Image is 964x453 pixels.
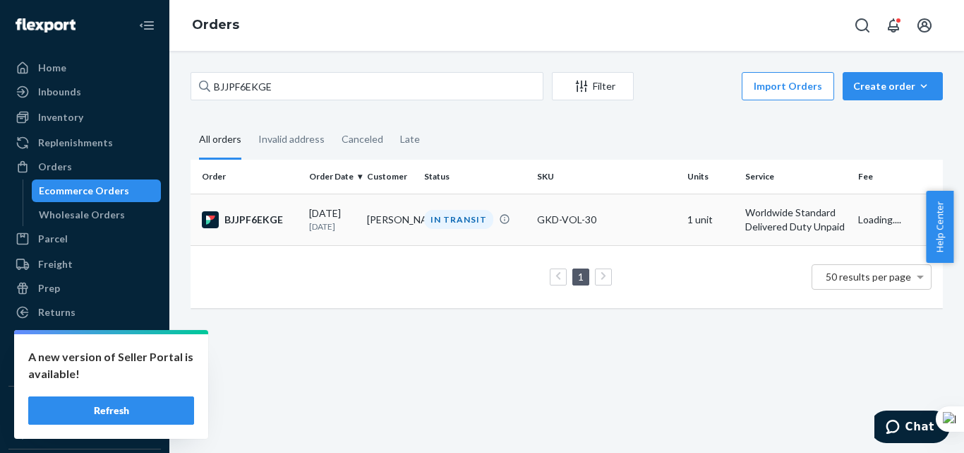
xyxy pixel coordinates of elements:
[852,160,943,194] th: Fee
[38,281,60,295] div: Prep
[8,228,161,250] a: Parcel
[39,184,129,198] div: Ecommerce Orders
[8,352,161,375] a: Billing
[28,396,194,425] button: Refresh
[745,206,847,234] p: Worldwide Standard Delivered Duty Unpaid
[16,18,76,33] img: Flexport logo
[303,160,361,194] th: Order Date
[181,5,251,46] ol: breadcrumbs
[191,160,303,194] th: Order
[740,160,852,194] th: Service
[133,11,161,40] button: Close Navigation
[8,301,161,324] a: Returns
[38,61,66,75] div: Home
[575,271,586,283] a: Page 1 is your current page
[38,85,81,99] div: Inbounds
[32,180,162,202] a: Ecommerce Orders
[848,11,876,40] button: Open Search Box
[8,277,161,300] a: Prep
[682,194,740,245] td: 1 unit
[367,170,414,182] div: Customer
[8,81,161,103] a: Inbounds
[879,11,908,40] button: Open notifications
[309,206,356,233] div: [DATE]
[38,136,113,150] div: Replenishments
[424,210,493,229] div: IN TRANSIT
[202,211,298,228] div: BJJPF6EKGE
[552,72,634,100] button: Filter
[28,348,194,382] p: A new version of Seller Portal is available!
[531,160,682,194] th: SKU
[682,160,740,194] th: Units
[191,72,543,100] input: Search orders
[874,411,950,446] iframe: Opens a widget where you can chat to one of our agents
[418,160,531,194] th: Status
[8,106,161,129] a: Inventory
[361,194,419,245] td: [PERSON_NAME]
[309,220,356,233] p: [DATE]
[32,204,162,226] a: Wholesale Orders
[826,271,911,283] span: 50 results per page
[39,208,125,222] div: Wholesale Orders
[8,398,161,420] button: Integrations
[742,72,834,100] button: Import Orders
[853,79,932,93] div: Create order
[400,121,420,158] div: Late
[852,194,943,245] td: Loading....
[8,57,161,79] a: Home
[38,232,68,246] div: Parcel
[926,191,953,263] button: Help Center
[38,305,76,319] div: Returns
[8,426,161,443] a: Add Integration
[537,213,676,227] div: GKD-VOL-30
[910,11,939,40] button: Open account menu
[192,17,239,33] a: Orders
[342,121,383,158] div: Canceled
[8,155,161,178] a: Orders
[8,131,161,154] a: Replenishments
[8,326,161,349] a: Reporting
[38,160,72,174] div: Orders
[553,79,633,93] div: Filter
[199,121,241,160] div: All orders
[843,72,943,100] button: Create order
[258,121,325,158] div: Invalid address
[38,110,83,124] div: Inventory
[8,253,161,276] a: Freight
[38,257,73,271] div: Freight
